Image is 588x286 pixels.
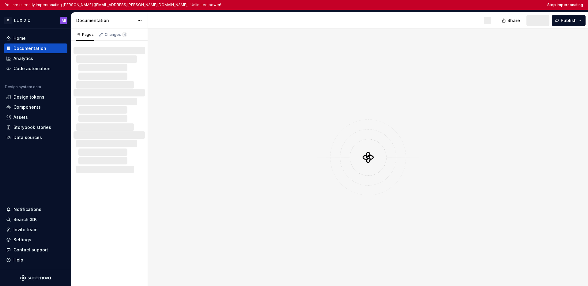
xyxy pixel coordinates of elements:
[76,32,94,37] div: Pages
[13,66,51,72] div: Code automation
[122,32,127,37] span: 4
[13,216,37,223] div: Search ⌘K
[105,32,127,37] div: Changes
[4,43,67,53] a: Documentation
[4,102,67,112] a: Components
[13,94,44,100] div: Design tokens
[13,124,51,130] div: Storybook stories
[5,2,221,7] p: You are currently impersonating [PERSON_NAME] ([EMAIL_ADDRESS][PERSON_NAME][DOMAIN_NAME]). Unlimi...
[4,255,67,265] button: Help
[4,133,67,142] a: Data sources
[13,134,42,141] div: Data sources
[507,17,520,24] span: Share
[13,227,37,233] div: Invite team
[13,257,23,263] div: Help
[13,55,33,62] div: Analytics
[62,18,66,23] div: AB
[4,33,67,43] a: Home
[499,15,524,26] button: Share
[4,64,67,73] a: Code automation
[552,15,586,26] button: Publish
[13,247,48,253] div: Contact support
[4,112,67,122] a: Assets
[4,205,67,214] button: Notifications
[4,54,67,63] a: Analytics
[13,45,46,51] div: Documentation
[20,275,51,281] svg: Supernova Logo
[13,104,41,110] div: Components
[4,235,67,245] a: Settings
[14,17,30,24] div: LUX 2.0
[4,215,67,224] button: Search ⌘K
[13,114,28,120] div: Assets
[13,237,31,243] div: Settings
[4,122,67,132] a: Storybook stories
[4,245,67,255] button: Contact support
[4,92,67,102] a: Design tokens
[1,14,70,27] button: VLUX 2.0AB
[5,85,41,89] div: Design system data
[4,17,12,24] div: V
[13,35,26,41] div: Home
[13,206,41,213] div: Notifications
[547,2,583,7] button: Stop impersonating
[76,17,134,24] div: Documentation
[4,225,67,235] a: Invite team
[561,17,577,24] span: Publish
